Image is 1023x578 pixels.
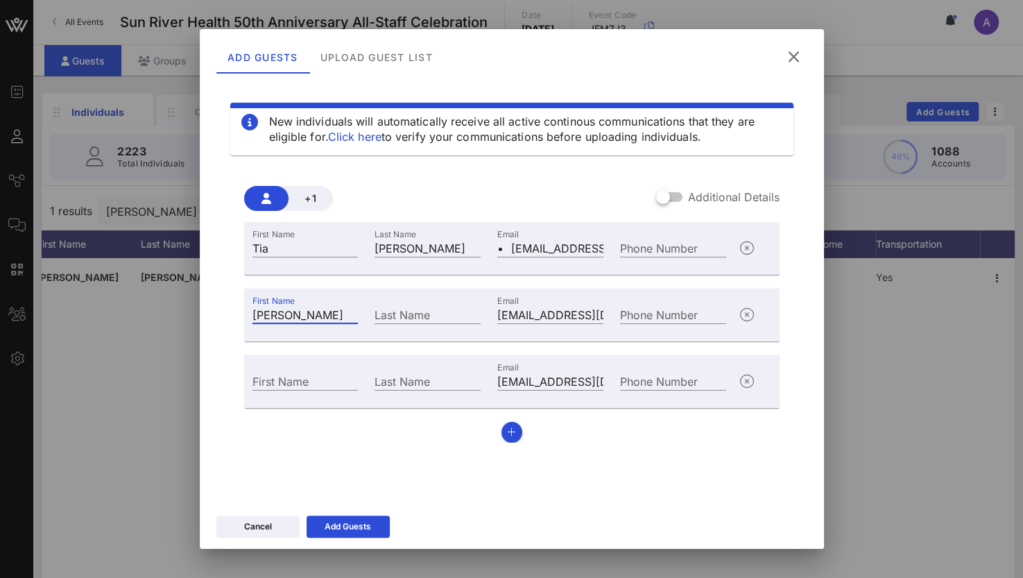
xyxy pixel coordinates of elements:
label: Email [497,362,519,373]
div: Cancel [244,520,272,534]
label: First Name [252,296,295,306]
div: Upload Guest List [309,40,443,74]
span: +1 [300,192,322,204]
button: Add Guests [307,516,390,538]
label: Additional Details [688,190,780,204]
label: Email [497,229,519,239]
label: First Name [252,229,295,239]
input: First Name [252,305,359,323]
label: Last Name [375,229,416,239]
button: +1 [289,186,333,211]
div: Add Guests [216,40,309,74]
a: Click here [328,130,381,144]
button: Cancel [216,516,300,538]
label: Email [497,296,519,306]
div: New individuals will automatically receive all active continous communications that they are elig... [269,114,782,144]
div: Add Guests [325,520,371,534]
